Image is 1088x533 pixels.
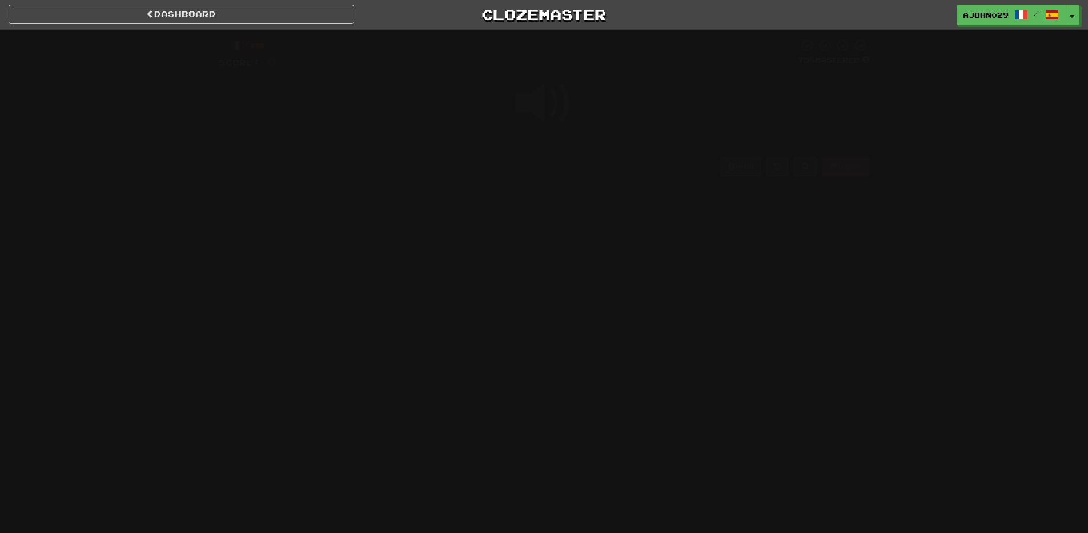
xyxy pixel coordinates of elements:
[963,10,1009,20] span: Ajohn029
[219,38,276,53] div: /
[822,157,869,176] button: Report
[721,157,761,176] button: Help!
[1034,9,1039,17] span: /
[798,55,815,64] span: 75 %
[219,58,260,67] span: Score:
[798,55,870,66] div: Mastered
[957,5,1065,25] a: Ajohn029 /
[766,157,788,176] button: Round history (alt+y)
[267,54,276,68] span: 0
[9,5,354,24] a: Dashboard
[371,5,717,25] a: Clozemaster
